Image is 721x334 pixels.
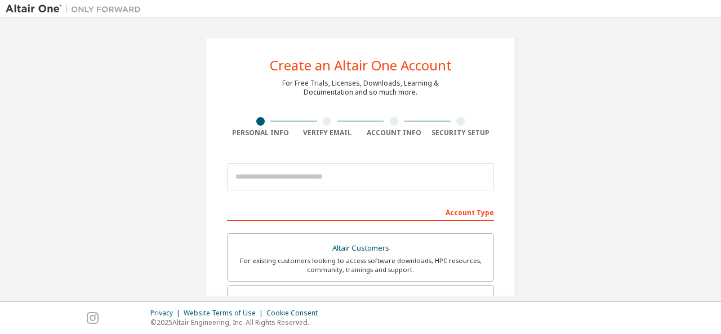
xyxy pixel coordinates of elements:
[294,128,361,137] div: Verify Email
[266,309,324,318] div: Cookie Consent
[234,256,487,274] div: For existing customers looking to access software downloads, HPC resources, community, trainings ...
[184,309,266,318] div: Website Terms of Use
[234,292,487,308] div: Students
[428,128,495,137] div: Security Setup
[234,241,487,256] div: Altair Customers
[150,309,184,318] div: Privacy
[270,59,452,72] div: Create an Altair One Account
[227,203,494,221] div: Account Type
[360,128,428,137] div: Account Info
[227,128,294,137] div: Personal Info
[282,79,439,97] div: For Free Trials, Licenses, Downloads, Learning & Documentation and so much more.
[6,3,146,15] img: Altair One
[150,318,324,327] p: © 2025 Altair Engineering, Inc. All Rights Reserved.
[87,312,99,324] img: instagram.svg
